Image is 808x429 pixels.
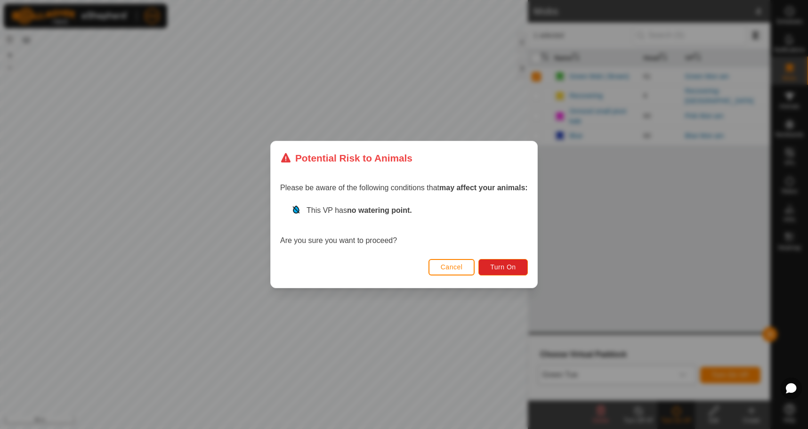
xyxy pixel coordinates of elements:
span: This VP has [307,206,412,214]
span: Please be aware of the following conditions that [280,184,528,192]
span: Cancel [441,263,463,271]
div: Are you sure you want to proceed? [280,205,528,246]
strong: no watering point. [347,206,412,214]
span: Turn On [491,263,516,271]
button: Cancel [428,259,475,275]
div: Potential Risk to Animals [280,151,412,165]
button: Turn On [479,259,528,275]
strong: may affect your animals: [439,184,528,192]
